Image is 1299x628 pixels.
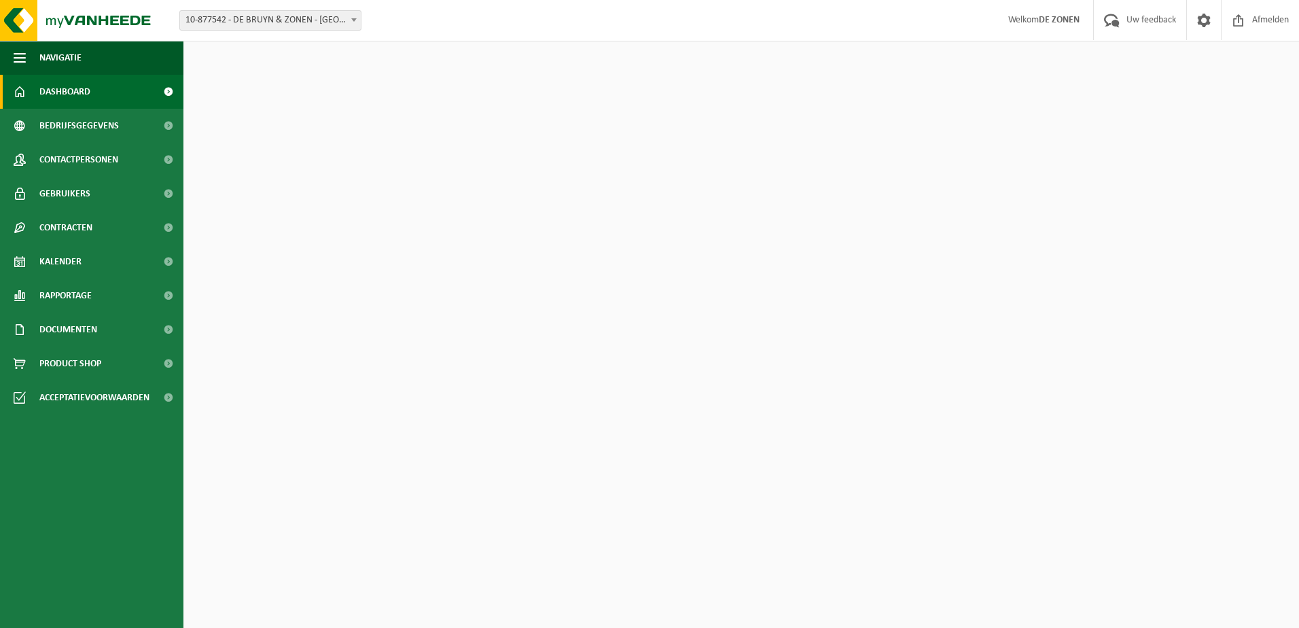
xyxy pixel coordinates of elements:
[39,143,118,177] span: Contactpersonen
[179,10,361,31] span: 10-877542 - DE BRUYN & ZONEN - AALST
[180,11,361,30] span: 10-877542 - DE BRUYN & ZONEN - AALST
[39,211,92,245] span: Contracten
[39,381,149,415] span: Acceptatievoorwaarden
[39,75,90,109] span: Dashboard
[1039,15,1080,25] strong: DE ZONEN
[39,245,82,279] span: Kalender
[39,41,82,75] span: Navigatie
[39,109,119,143] span: Bedrijfsgegevens
[39,347,101,381] span: Product Shop
[39,177,90,211] span: Gebruikers
[39,313,97,347] span: Documenten
[39,279,92,313] span: Rapportage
